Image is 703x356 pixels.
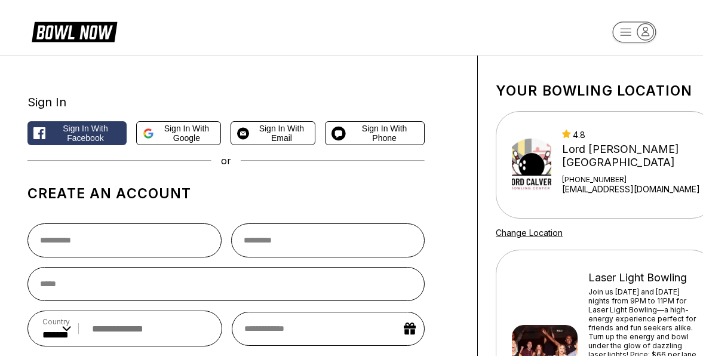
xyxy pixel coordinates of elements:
a: [EMAIL_ADDRESS][DOMAIN_NAME] [562,184,701,194]
button: Sign in with Email [231,121,315,145]
span: Sign in with Email [254,124,309,143]
div: Sign In [27,95,425,109]
a: Change Location [496,228,563,238]
div: Lord [PERSON_NAME][GEOGRAPHIC_DATA] [562,143,701,169]
div: [PHONE_NUMBER] [562,175,701,184]
span: Sign in with Google [159,124,215,143]
img: Lord Calvert Bowling Center [512,132,551,198]
div: Laser Light Bowling [588,271,699,284]
span: Sign in with Phone [351,124,418,143]
button: Sign in with Google [136,121,221,145]
div: 4.8 [562,130,701,140]
label: Country [42,317,71,326]
button: Sign in with Facebook [27,121,127,145]
button: Sign in with Phone [325,121,425,145]
h1: Create an account [27,185,425,202]
div: or [27,155,425,167]
span: Sign in with Facebook [50,124,121,143]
